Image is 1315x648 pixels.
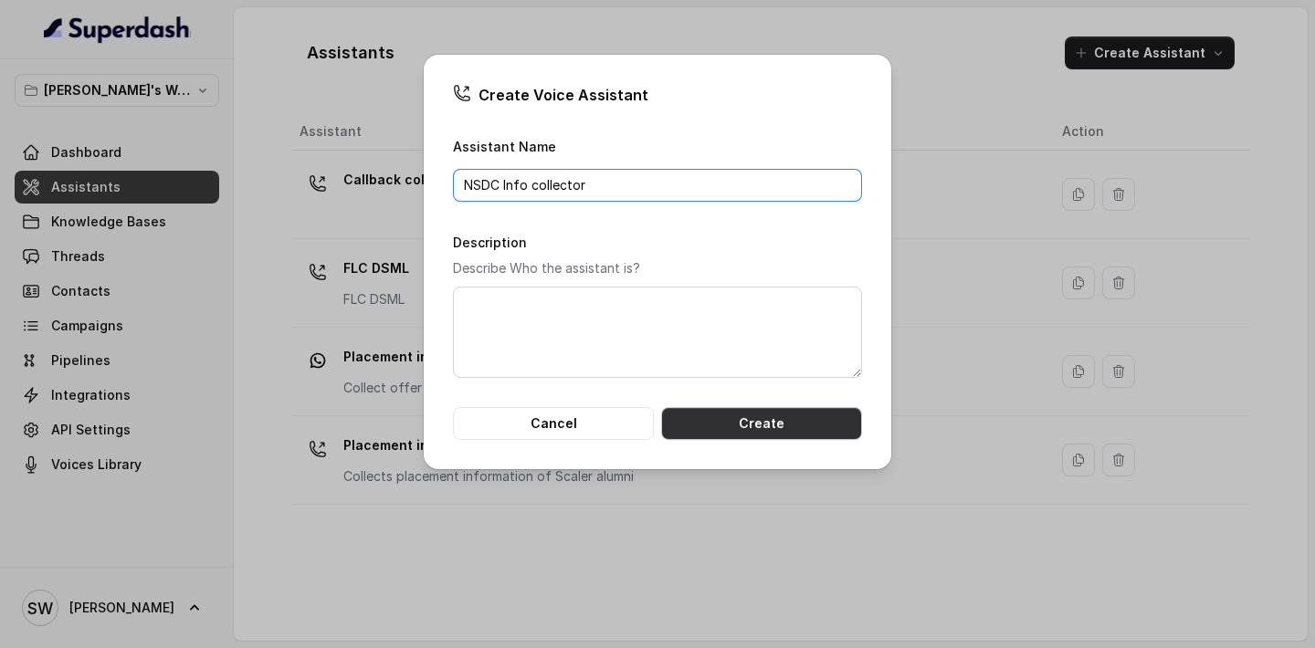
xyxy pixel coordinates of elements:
[661,407,862,440] button: Create
[453,84,862,106] h2: Create Voice Assistant
[453,139,556,154] label: Assistant Name
[453,407,654,440] button: Cancel
[453,257,862,279] p: Describe Who the assistant is?
[453,235,527,250] label: Description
